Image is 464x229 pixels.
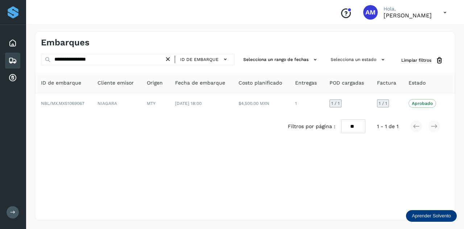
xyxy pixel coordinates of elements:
span: Costo planificado [239,79,282,87]
button: Limpiar filtros [395,54,449,67]
span: NBL/MX.MX51069067 [41,101,84,106]
span: POD cargadas [330,79,364,87]
td: NIAGARA [92,93,141,114]
span: [DATE] 18:00 [175,101,202,106]
p: Aprobado [412,101,433,106]
span: Filtros por página : [288,123,335,130]
span: Estado [409,79,426,87]
p: Aprender Solvento [412,213,451,219]
p: Angele Monserrat Manriquez Bisuett [384,12,432,19]
span: Fecha de embarque [175,79,225,87]
span: ID de embarque [180,56,219,63]
span: 1 / 1 [379,101,387,106]
p: Hola, [384,6,432,12]
span: Cliente emisor [98,79,134,87]
span: 1 - 1 de 1 [377,123,398,130]
td: 1 [289,93,324,114]
div: Cuentas por cobrar [5,70,20,86]
td: MTY [141,93,169,114]
span: Factura [377,79,396,87]
button: ID de embarque [178,54,231,65]
div: Aprender Solvento [406,210,457,222]
span: Limpiar filtros [401,57,431,64]
span: 1 / 1 [331,101,340,106]
h4: Embarques [41,37,90,48]
button: Selecciona un estado [328,54,390,66]
button: Selecciona un rango de fechas [240,54,322,66]
span: Entregas [295,79,317,87]
td: $4,500.00 MXN [233,93,289,114]
div: Inicio [5,35,20,51]
div: Embarques [5,53,20,69]
span: ID de embarque [41,79,81,87]
span: Origen [147,79,163,87]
